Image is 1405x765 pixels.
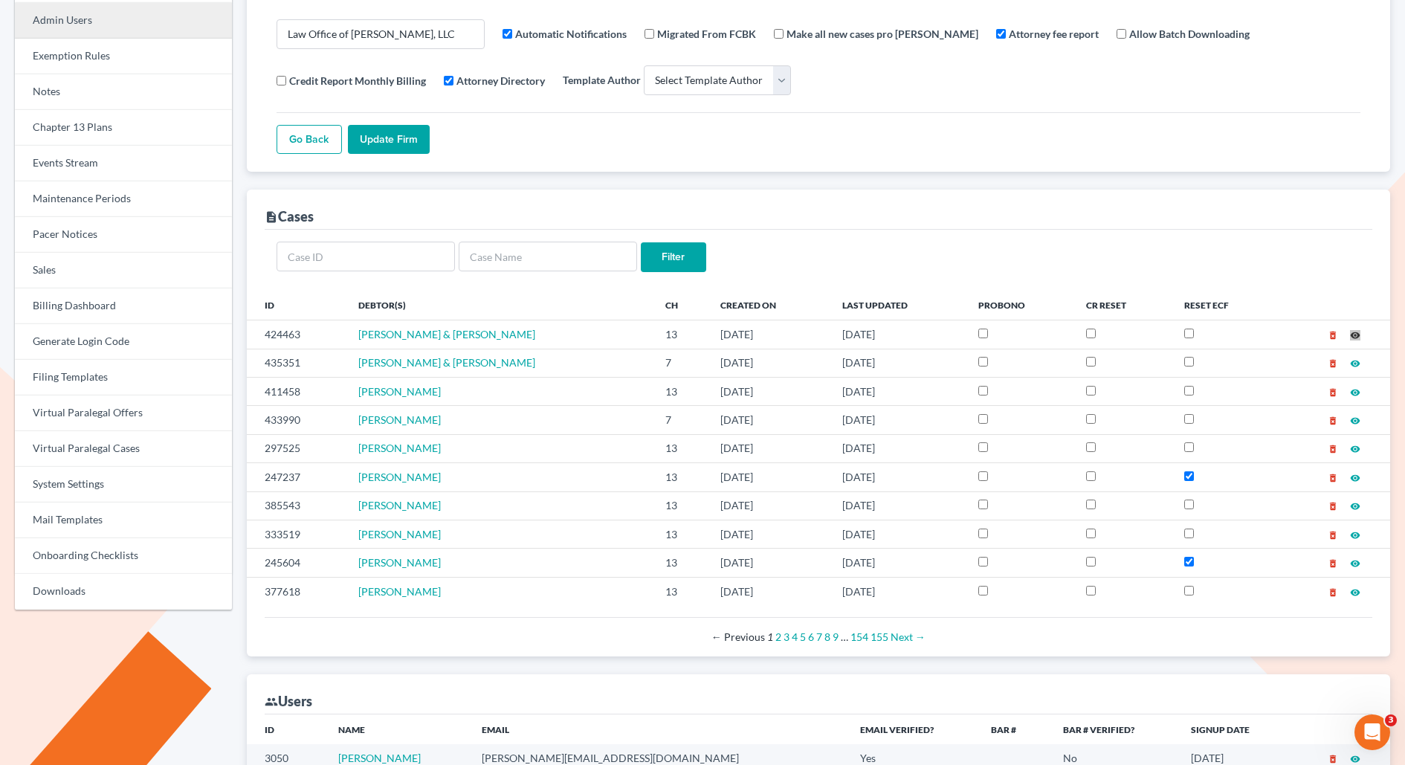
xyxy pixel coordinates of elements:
th: Last Updated [830,290,966,320]
a: delete_forever [1328,442,1338,454]
a: Page 6 [808,630,814,643]
td: [DATE] [830,520,966,548]
a: Generate Login Code [15,324,232,360]
td: 13 [653,377,709,405]
a: visibility [1350,752,1360,764]
a: Exemption Rules [15,39,232,74]
td: 7 [653,349,709,377]
label: Allow Batch Downloading [1129,26,1250,42]
td: 424463 [247,320,346,349]
th: Reset ECF [1172,290,1277,320]
td: 297525 [247,434,346,462]
i: visibility [1350,473,1360,483]
a: Virtual Paralegal Offers [15,396,232,431]
a: Page 7 [816,630,822,643]
td: 333519 [247,520,346,548]
i: visibility [1350,358,1360,369]
a: visibility [1350,413,1360,426]
a: visibility [1350,471,1360,483]
label: Attorney fee report [1009,26,1099,42]
a: Virtual Paralegal Cases [15,431,232,467]
a: delete_forever [1328,328,1338,340]
a: Page 8 [824,630,830,643]
th: Created On [708,290,830,320]
a: [PERSON_NAME] [358,471,441,483]
a: visibility [1350,442,1360,454]
td: 13 [653,320,709,349]
a: Page 9 [833,630,839,643]
th: Debtor(s) [346,290,653,320]
a: visibility [1350,556,1360,569]
td: [DATE] [708,549,830,577]
th: Email [470,714,848,744]
a: [PERSON_NAME] [358,385,441,398]
td: [DATE] [708,434,830,462]
td: 13 [653,463,709,491]
td: 245604 [247,549,346,577]
a: Page 154 [850,630,868,643]
td: [DATE] [830,320,966,349]
a: delete_forever [1328,385,1338,398]
a: [PERSON_NAME] [358,556,441,569]
td: 13 [653,491,709,520]
td: 377618 [247,577,346,605]
a: visibility [1350,356,1360,369]
i: delete_forever [1328,387,1338,398]
a: visibility [1350,585,1360,598]
a: delete_forever [1328,752,1338,764]
a: Filing Templates [15,360,232,396]
a: Page 5 [800,630,806,643]
td: [DATE] [708,377,830,405]
a: Go Back [277,125,342,155]
i: visibility [1350,501,1360,511]
a: delete_forever [1328,556,1338,569]
td: 13 [653,549,709,577]
th: CR Reset [1074,290,1172,320]
td: [DATE] [708,577,830,605]
a: delete_forever [1328,471,1338,483]
a: Events Stream [15,146,232,181]
input: Case Name [459,242,637,271]
td: 411458 [247,377,346,405]
a: delete_forever [1328,356,1338,369]
i: group [265,695,278,708]
a: Notes [15,74,232,110]
i: delete_forever [1328,530,1338,540]
td: [DATE] [708,406,830,434]
div: Pagination [277,630,1360,645]
a: delete_forever [1328,499,1338,511]
i: delete_forever [1328,416,1338,426]
td: 13 [653,520,709,548]
td: [DATE] [708,349,830,377]
a: Page 4 [792,630,798,643]
a: [PERSON_NAME] [358,442,441,454]
td: [DATE] [830,377,966,405]
i: visibility [1350,587,1360,598]
th: Name [326,714,469,744]
a: Page 2 [775,630,781,643]
a: delete_forever [1328,528,1338,540]
i: delete_forever [1328,558,1338,569]
a: visibility [1350,528,1360,540]
input: Update Firm [348,125,430,155]
span: Previous page [711,630,765,643]
span: … [841,630,848,643]
i: delete_forever [1328,330,1338,340]
i: delete_forever [1328,587,1338,598]
a: [PERSON_NAME] & [PERSON_NAME] [358,328,535,340]
a: [PERSON_NAME] [358,413,441,426]
a: [PERSON_NAME] [358,499,441,511]
a: Mail Templates [15,503,232,538]
th: ID [247,714,327,744]
td: [DATE] [830,549,966,577]
td: [DATE] [708,320,830,349]
a: Page 3 [784,630,789,643]
a: [PERSON_NAME] & [PERSON_NAME] [358,356,535,369]
a: [PERSON_NAME] [358,528,441,540]
td: [DATE] [708,463,830,491]
td: [DATE] [830,463,966,491]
